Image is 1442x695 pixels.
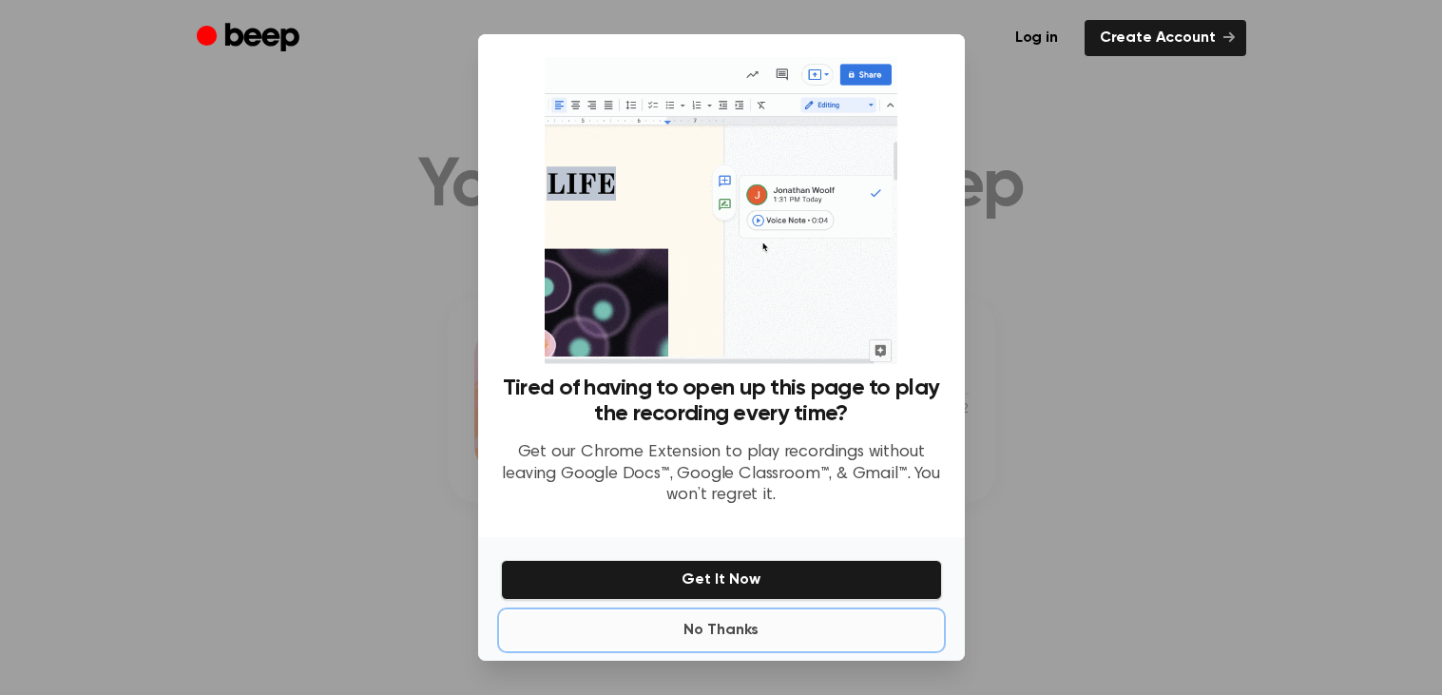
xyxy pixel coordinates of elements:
[501,560,942,600] button: Get It Now
[501,376,942,427] h3: Tired of having to open up this page to play the recording every time?
[1000,20,1073,56] a: Log in
[197,20,304,57] a: Beep
[501,442,942,507] p: Get our Chrome Extension to play recordings without leaving Google Docs™, Google Classroom™, & Gm...
[1085,20,1246,56] a: Create Account
[501,611,942,649] button: No Thanks
[545,57,897,364] img: Beep extension in action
